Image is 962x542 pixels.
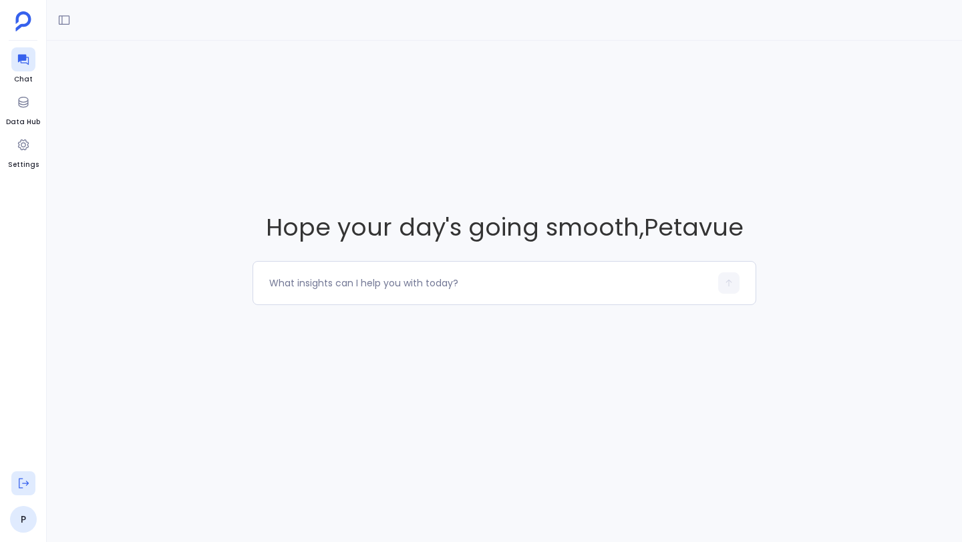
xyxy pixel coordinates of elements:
[6,90,40,127] a: Data Hub
[8,160,39,170] span: Settings
[15,11,31,31] img: petavue logo
[253,210,756,244] span: Hope your day's going smooth , Petavue
[6,117,40,127] span: Data Hub
[8,133,39,170] a: Settings
[11,74,35,85] span: Chat
[10,506,37,533] a: P
[11,47,35,85] a: Chat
